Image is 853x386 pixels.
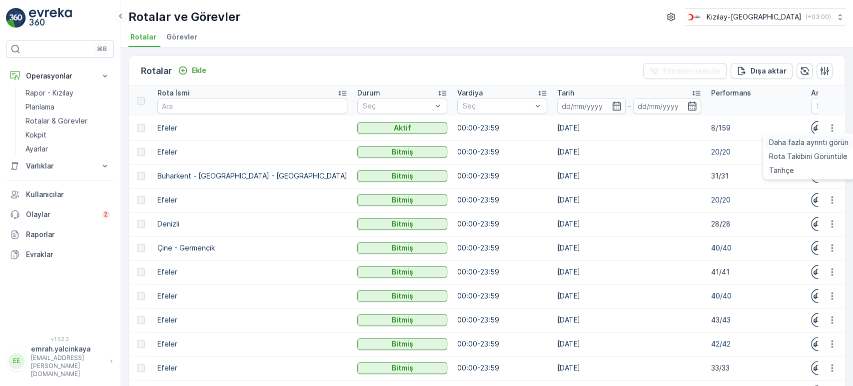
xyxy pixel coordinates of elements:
[357,362,447,374] button: Bitmiş
[26,229,110,239] p: Raporlar
[392,267,413,277] p: Bitmiş
[552,212,706,236] td: [DATE]
[137,340,145,348] div: Toggle Row Selected
[457,88,483,98] p: Vardiya
[711,147,801,157] p: 20/20
[633,98,702,114] input: dd/mm/yyyy
[457,147,547,157] p: 00:00-23:59
[394,123,411,133] p: Aktif
[457,219,547,229] p: 00:00-23:59
[552,188,706,212] td: [DATE]
[457,267,547,277] p: 00:00-23:59
[97,45,107,53] p: ⌘B
[457,123,547,133] p: 00:00-23:59
[811,361,825,375] img: svg%3e
[711,123,801,133] p: 8/159
[357,122,447,134] button: Aktif
[685,8,845,26] button: Kızılay-[GEOGRAPHIC_DATA](+03:00)
[128,9,240,25] p: Rotalar ve Görevler
[31,344,105,354] p: emrah.yalcinkaya
[457,171,547,181] p: 00:00-23:59
[174,64,210,76] button: Ekle
[21,114,114,128] a: Rotalar & Görevler
[6,66,114,86] button: Operasyonlar
[711,243,801,253] p: 40/40
[157,267,347,277] p: Efeler
[552,116,706,140] td: [DATE]
[552,260,706,284] td: [DATE]
[192,65,206,75] p: Ekle
[711,267,801,277] p: 41/41
[166,32,197,42] span: Görevler
[357,290,447,302] button: Bitmiş
[157,98,347,114] input: Ara
[392,195,413,205] p: Bitmiş
[392,219,413,229] p: Bitmiş
[6,184,114,204] a: Kullanıcılar
[552,332,706,356] td: [DATE]
[663,66,721,76] p: Filtreleri temizle
[806,13,831,21] p: ( +03:00 )
[157,291,347,301] p: Efeler
[811,88,827,98] p: Araç
[457,363,547,373] p: 00:00-23:59
[392,147,413,157] p: Bitmiş
[137,292,145,300] div: Toggle Row Selected
[137,124,145,132] div: Toggle Row Selected
[25,116,87,126] p: Rotalar & Görevler
[811,121,825,135] img: svg%3e
[357,218,447,230] button: Bitmiş
[457,315,547,325] p: 00:00-23:59
[811,313,825,327] img: svg%3e
[711,88,751,98] p: Performans
[157,315,347,325] p: Efeler
[137,172,145,180] div: Toggle Row Selected
[6,156,114,176] button: Varlıklar
[157,88,190,98] p: Rota İsmi
[765,149,853,163] a: Rota Takibini Görüntüle
[130,32,156,42] span: Rotalar
[711,195,801,205] p: 20/20
[392,363,413,373] p: Bitmiş
[137,268,145,276] div: Toggle Row Selected
[26,71,94,81] p: Operasyonlar
[811,337,825,351] img: svg%3e
[707,12,802,22] p: Kızılay-[GEOGRAPHIC_DATA]
[557,88,574,98] p: Tarih
[157,363,347,373] p: Efeler
[137,148,145,156] div: Toggle Row Selected
[26,161,94,171] p: Varlıklar
[711,219,801,229] p: 28/28
[137,196,145,204] div: Toggle Row Selected
[357,194,447,206] button: Bitmiş
[751,66,787,76] p: Dışa aktar
[363,101,432,111] p: Seç
[392,171,413,181] p: Bitmiş
[811,289,825,303] img: svg%3e
[141,64,172,78] p: Rotalar
[137,364,145,372] div: Toggle Row Selected
[711,315,801,325] p: 43/43
[26,249,110,259] p: Evraklar
[357,242,447,254] button: Bitmiş
[811,265,825,279] img: svg%3e
[552,308,706,332] td: [DATE]
[25,144,48,154] p: Ayarlar
[26,189,110,199] p: Kullanıcılar
[643,63,727,79] button: Filtreleri temizle
[6,224,114,244] a: Raporlar
[711,291,801,301] p: 40/40
[357,314,447,326] button: Bitmiş
[21,142,114,156] a: Ayarlar
[765,135,853,149] a: Daha fazla ayrıntı görün
[137,244,145,252] div: Toggle Row Selected
[157,195,347,205] p: Efeler
[731,63,793,79] button: Dışa aktar
[6,336,114,342] span: v 1.52.3
[552,164,706,188] td: [DATE]
[357,146,447,158] button: Bitmiş
[552,356,706,380] td: [DATE]
[769,137,849,147] span: Daha fazla ayrıntı görün
[21,86,114,100] a: Rapor - Kızılay
[392,339,413,349] p: Bitmiş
